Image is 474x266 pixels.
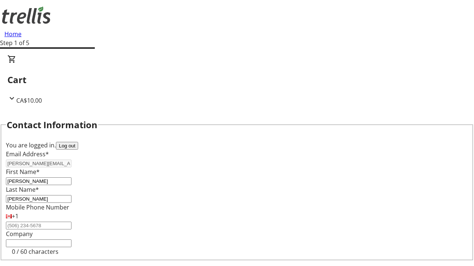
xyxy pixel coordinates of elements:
h2: Contact Information [7,118,97,132]
tr-character-limit: 0 / 60 characters [12,248,59,256]
div: CartCA$10.00 [7,55,467,105]
button: Log out [56,142,78,150]
input: (506) 234-5678 [6,222,71,229]
label: Company [6,230,33,238]
h2: Cart [7,73,467,86]
span: CA$10.00 [16,96,42,105]
label: Mobile Phone Number [6,203,69,211]
label: Last Name* [6,185,39,194]
div: You are logged in. [6,141,468,150]
label: First Name* [6,168,40,176]
label: Email Address* [6,150,49,158]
